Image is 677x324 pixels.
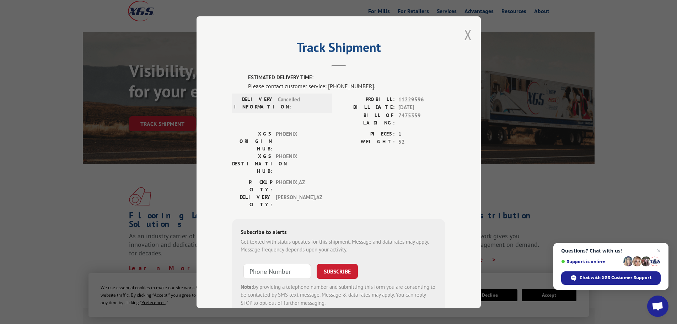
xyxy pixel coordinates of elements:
[232,193,272,208] label: DELIVERY CITY:
[276,193,324,208] span: [PERSON_NAME] , AZ
[398,95,445,103] span: 11229596
[339,103,395,112] label: BILL DATE:
[241,283,253,290] strong: Note:
[398,130,445,138] span: 1
[339,138,395,146] label: WEIGHT:
[248,74,445,82] label: ESTIMATED DELIVERY TIME:
[241,238,437,254] div: Get texted with status updates for this shipment. Message and data rates may apply. Message frequ...
[561,248,661,254] span: Questions? Chat with us!
[232,42,445,56] h2: Track Shipment
[276,178,324,193] span: PHOENIX , AZ
[241,227,437,238] div: Subscribe to alerts
[241,283,437,307] div: by providing a telephone number and submitting this form you are consenting to be contacted by SM...
[276,130,324,152] span: PHOENIX
[339,95,395,103] label: PROBILL:
[561,259,621,264] span: Support is online
[464,25,472,44] button: Close modal
[561,271,661,285] div: Chat with XGS Customer Support
[339,130,395,138] label: PIECES:
[278,95,326,110] span: Cancelled
[243,264,311,278] input: Phone Number
[339,111,395,126] label: BILL OF LADING:
[580,275,651,281] span: Chat with XGS Customer Support
[232,178,272,193] label: PICKUP CITY:
[232,130,272,152] label: XGS ORIGIN HUB:
[398,111,445,126] span: 7475359
[232,152,272,175] label: XGS DESTINATION HUB:
[234,95,274,110] label: DELIVERY INFORMATION:
[398,138,445,146] span: 52
[248,81,445,90] div: Please contact customer service: [PHONE_NUMBER].
[655,246,663,255] span: Close chat
[317,264,358,278] button: SUBSCRIBE
[398,103,445,112] span: [DATE]
[276,152,324,175] span: PHOENIX
[647,296,668,317] div: Open chat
